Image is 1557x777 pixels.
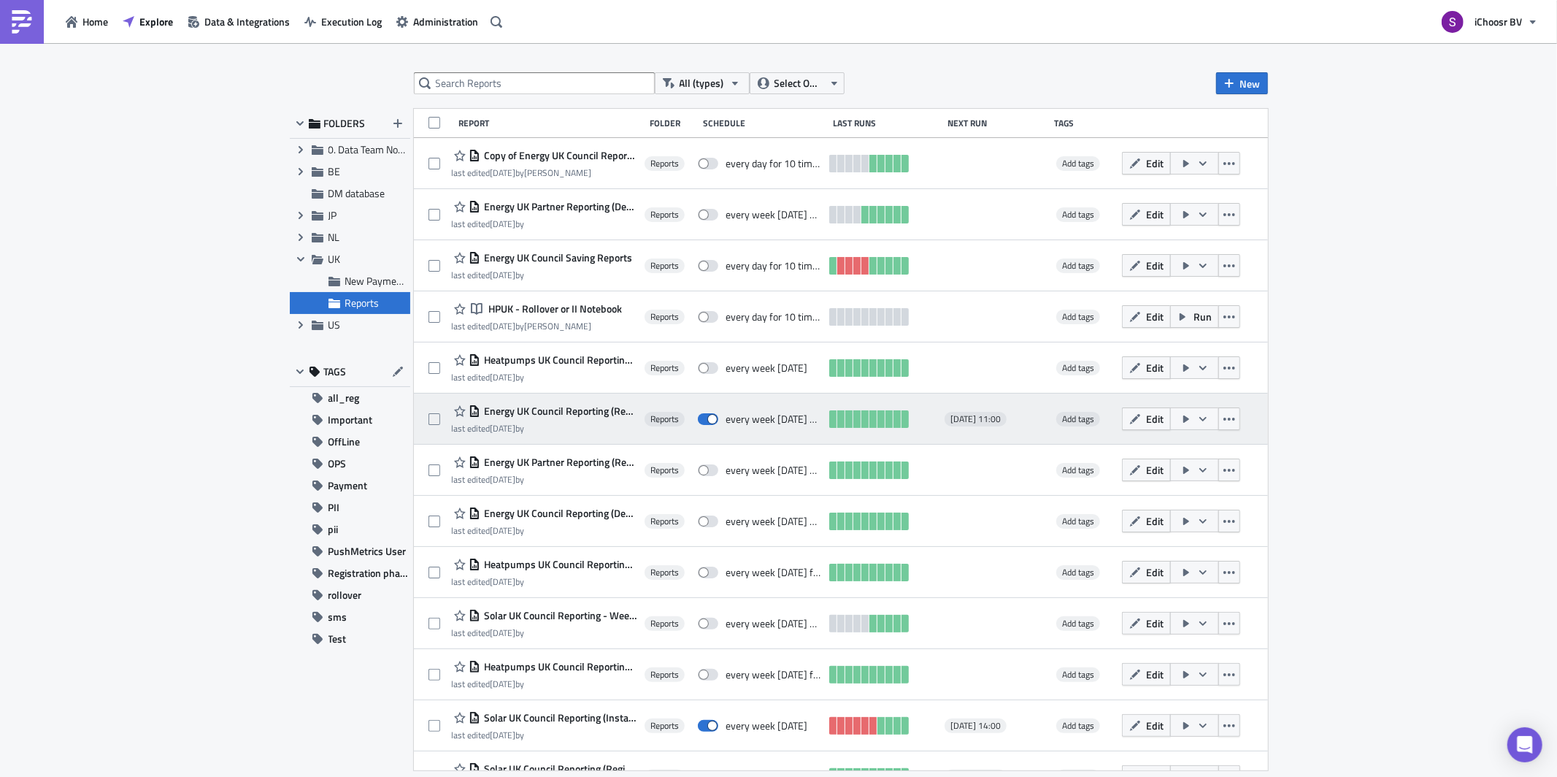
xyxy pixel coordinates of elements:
span: all_reg [328,387,360,409]
span: sms [328,606,347,628]
button: sms [290,606,410,628]
span: Solar UK Council Reporting - Weekly (Installation) [480,609,637,622]
span: Add tags [1062,565,1094,579]
time: 2025-04-10T07:28:18Z [490,677,515,691]
span: Heatpumps UK Council Reporting (Decision) [480,558,637,571]
span: Reports [650,464,679,476]
input: Search Reports [414,72,655,94]
time: 2025-09-02T13:59:33Z [490,421,515,435]
img: Avatar [1440,9,1465,34]
time: 2025-09-11T13:38:00Z [490,728,515,742]
span: OffLine [328,431,361,453]
span: Edit [1146,309,1164,324]
div: Last Runs [833,118,940,129]
span: Add tags [1062,361,1094,375]
a: Administration [389,10,485,33]
span: Reports [345,295,380,310]
div: every week on Monday for 6 times [726,566,822,579]
span: Energy UK Partner Reporting (Registration) [480,456,637,469]
span: Heatpumps UK Council Reporting (Delivery) [480,353,637,367]
span: Edit [1146,462,1164,478]
span: Run [1193,309,1212,324]
button: Edit [1122,561,1171,583]
span: rollover [328,584,362,606]
span: Edit [1146,513,1164,529]
span: Reports [650,618,679,629]
button: Edit [1122,612,1171,635]
div: every week on Tuesday [726,719,807,732]
span: Reports [650,209,679,221]
span: Edit [1146,207,1164,222]
span: BE [328,164,341,179]
span: Add tags [1056,156,1100,171]
div: every week on Monday until August 5, 2025 [726,515,822,528]
div: last edited by [451,525,637,536]
span: Add tags [1056,207,1100,222]
button: Edit [1122,152,1171,175]
time: 2025-04-10T07:22:17Z [490,575,515,589]
span: Select Owner [774,75,823,91]
span: Edit [1146,616,1164,631]
button: Edit [1122,203,1171,226]
button: Edit [1122,663,1171,686]
span: PushMetrics User [328,540,407,562]
span: FOLDERS [324,117,366,130]
span: Edit [1146,411,1164,426]
span: Execution Log [321,14,382,29]
span: Registration phase [328,562,410,584]
span: Add tags [1062,667,1094,681]
div: last edited by [451,730,637,740]
button: Data & Integrations [180,10,297,33]
button: Important [290,409,410,431]
span: TAGS [324,365,347,378]
span: Edit [1146,156,1164,171]
span: Add tags [1056,463,1100,478]
button: Explore [115,10,180,33]
span: Energy UK Partner Reporting (Decision) [480,200,637,213]
button: all_reg [290,387,410,409]
div: every week on Monday until July 28, 2025 [726,464,822,477]
span: Reports [650,567,679,578]
span: UK [328,251,341,267]
div: Folder [650,118,696,129]
span: Edit [1146,718,1164,733]
span: Edit [1146,667,1164,682]
span: 0. Data Team Notebooks & Reports [328,142,479,157]
span: Administration [413,14,478,29]
div: every day for 10 times [726,310,822,324]
div: every week on Monday until April 29, 2025 [726,208,822,221]
div: Report [458,118,642,129]
span: Add tags [1062,616,1094,630]
span: New [1240,76,1261,91]
span: Copy of Energy UK Council Reporting (Registration) [480,149,637,162]
button: rollover [290,584,410,606]
span: New Payment Process Reports [345,273,480,288]
span: Add tags [1062,207,1094,221]
div: last edited by [451,269,632,280]
button: PushMetrics User [290,540,410,562]
button: Edit [1122,356,1171,379]
time: 2025-06-24T08:29:54Z [490,370,515,384]
span: Reports [650,158,679,169]
div: Open Intercom Messenger [1507,727,1542,762]
div: last edited by [451,678,637,689]
button: Test [290,628,410,650]
button: Edit [1122,510,1171,532]
button: Home [58,10,115,33]
div: every day for 10 times [726,259,822,272]
button: Payment [290,475,410,497]
span: Add tags [1062,514,1094,528]
span: HPUK - Rollover or II Notebook [485,302,622,315]
span: Home [82,14,108,29]
span: Add tags [1056,310,1100,324]
span: Energy UK Council Saving Reports [480,251,632,264]
span: Add tags [1056,616,1100,631]
span: NL [328,229,340,245]
button: Execution Log [297,10,389,33]
span: Data & Integrations [204,14,290,29]
span: PII [328,497,340,518]
div: last edited by [451,372,637,383]
div: last edited by [451,474,637,485]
